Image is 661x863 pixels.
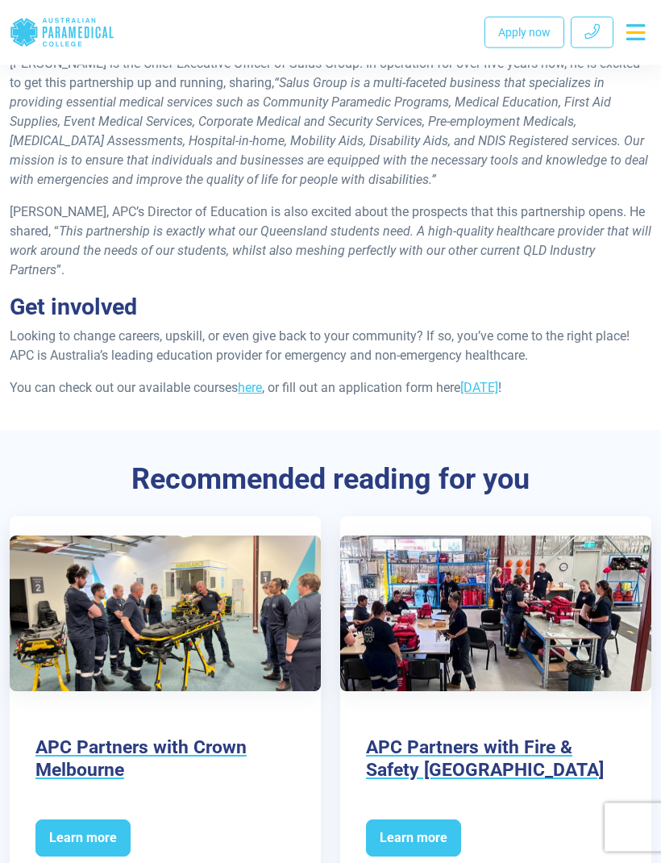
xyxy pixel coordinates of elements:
span: “Salus Group is a multi-faceted business that specializes in providing essential medical services... [10,76,648,188]
h3: APC Partners with Fire & Safety [GEOGRAPHIC_DATA] [366,737,626,782]
h3: Recommended reading for you [10,463,651,498]
span: Learn more [366,820,461,857]
h3: APC Partners with Crown Melbourne [35,737,295,782]
a: Australian Paramedical College [10,6,114,59]
span: Learn more [35,820,131,857]
img: APC Partners with Crown Melbourne [10,536,321,692]
em: This partnership is exactly what our Queensland students need. A high-quality healthcare provider... [10,224,651,278]
span: Get involved [10,294,137,321]
a: Apply now [484,17,564,48]
span: Looking to change careers, upskill, or even give back to your community? If so, you’ve come to th... [10,329,630,364]
img: APC Partners with Fire & Safety Australia [340,536,651,692]
a: [DATE] [460,381,498,396]
button: Toggle navigation [620,18,651,47]
span: You can check out our available courses , or fill out an application form here ! [10,381,501,396]
span: [PERSON_NAME], APC’s Director of Education is also excited about the prospects that this partners... [10,205,651,278]
a: here [238,381,262,396]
